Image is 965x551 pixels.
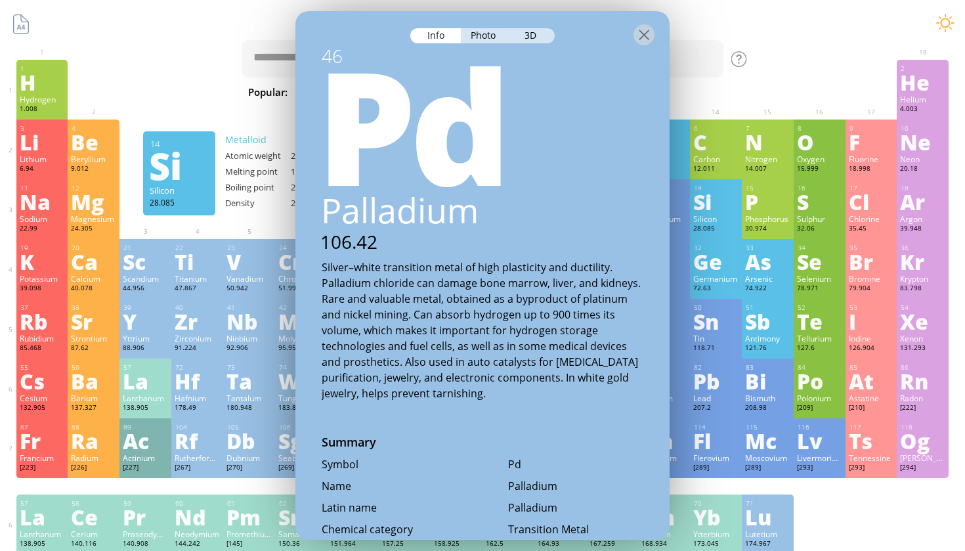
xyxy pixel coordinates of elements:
[71,452,116,463] div: Radium
[175,403,220,414] div: 178.49
[123,244,168,252] div: 21
[900,224,945,234] div: 39.948
[849,154,894,164] div: Fluorine
[71,311,116,332] div: Sr
[508,522,643,537] div: Transition Metal
[227,303,272,312] div: 41
[123,251,168,272] div: Sc
[226,343,272,354] div: 92.906
[226,273,272,284] div: Vanadium
[797,343,842,354] div: 127.6
[175,370,220,391] div: Hf
[746,303,790,312] div: 51
[745,164,790,175] div: 14.007
[849,363,894,372] div: 85
[797,191,842,212] div: S
[279,423,324,431] div: 106
[745,284,790,294] div: 74.922
[901,184,945,192] div: 18
[693,529,739,539] div: Ytterbium
[123,539,168,550] div: 140.908
[693,251,739,272] div: Ge
[693,284,739,294] div: 72.63
[20,363,65,372] div: 55
[746,499,790,508] div: 71
[226,311,272,332] div: Nb
[175,244,220,252] div: 22
[900,154,945,164] div: Neon
[20,273,65,284] div: Potassium
[71,393,116,403] div: Barium
[900,213,945,224] div: Argon
[849,430,894,451] div: Ts
[123,343,168,354] div: 88.906
[71,370,116,391] div: Ba
[900,273,945,284] div: Krypton
[150,197,209,208] div: 28.085
[290,43,670,201] div: Pd
[797,154,842,164] div: Oxygen
[278,506,324,527] div: Sm
[20,191,65,212] div: Na
[901,244,945,252] div: 36
[20,529,65,539] div: Lanthanum
[72,363,116,372] div: 56
[900,333,945,343] div: Xenon
[71,463,116,474] div: [226]
[798,244,842,252] div: 34
[745,273,790,284] div: Arsenic
[20,213,65,224] div: Sodium
[849,311,894,332] div: I
[291,197,356,209] div: 2.33 g/cm
[745,463,790,474] div: [289]
[693,430,739,451] div: Fl
[149,155,208,176] div: Si
[745,529,790,539] div: Lutetium
[746,363,790,372] div: 83
[693,403,739,414] div: 207.2
[693,343,739,354] div: 118.71
[20,343,65,354] div: 85.468
[72,244,116,252] div: 20
[71,506,116,527] div: Ce
[226,539,272,550] div: [145]
[20,131,65,152] div: Li
[150,138,209,150] div: 14
[849,423,894,431] div: 117
[20,224,65,234] div: 22.99
[901,64,945,73] div: 2
[278,370,324,391] div: W
[900,104,945,115] div: 4.003
[71,529,116,539] div: Cerium
[295,434,670,457] div: Summary
[225,165,291,177] div: Melting point
[746,423,790,431] div: 115
[279,363,324,372] div: 74
[175,539,220,550] div: 144.242
[226,403,272,414] div: 180.948
[900,403,945,414] div: [222]
[278,333,324,343] div: Molybdenum
[175,273,220,284] div: Titanium
[20,393,65,403] div: Cesium
[278,393,324,403] div: Tungsten
[900,370,945,391] div: Rn
[279,244,324,252] div: 24
[175,251,220,272] div: Ti
[20,430,65,451] div: Fr
[745,131,790,152] div: N
[71,131,116,152] div: Be
[900,164,945,175] div: 20.18
[20,104,65,115] div: 1.008
[20,154,65,164] div: Lithium
[226,251,272,272] div: V
[175,284,220,294] div: 47.867
[20,499,65,508] div: 57
[227,499,272,508] div: 61
[508,479,643,493] div: Palladium
[693,191,739,212] div: Si
[693,154,739,164] div: Carbon
[901,423,945,431] div: 118
[227,363,272,372] div: 73
[150,185,209,196] div: Silicon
